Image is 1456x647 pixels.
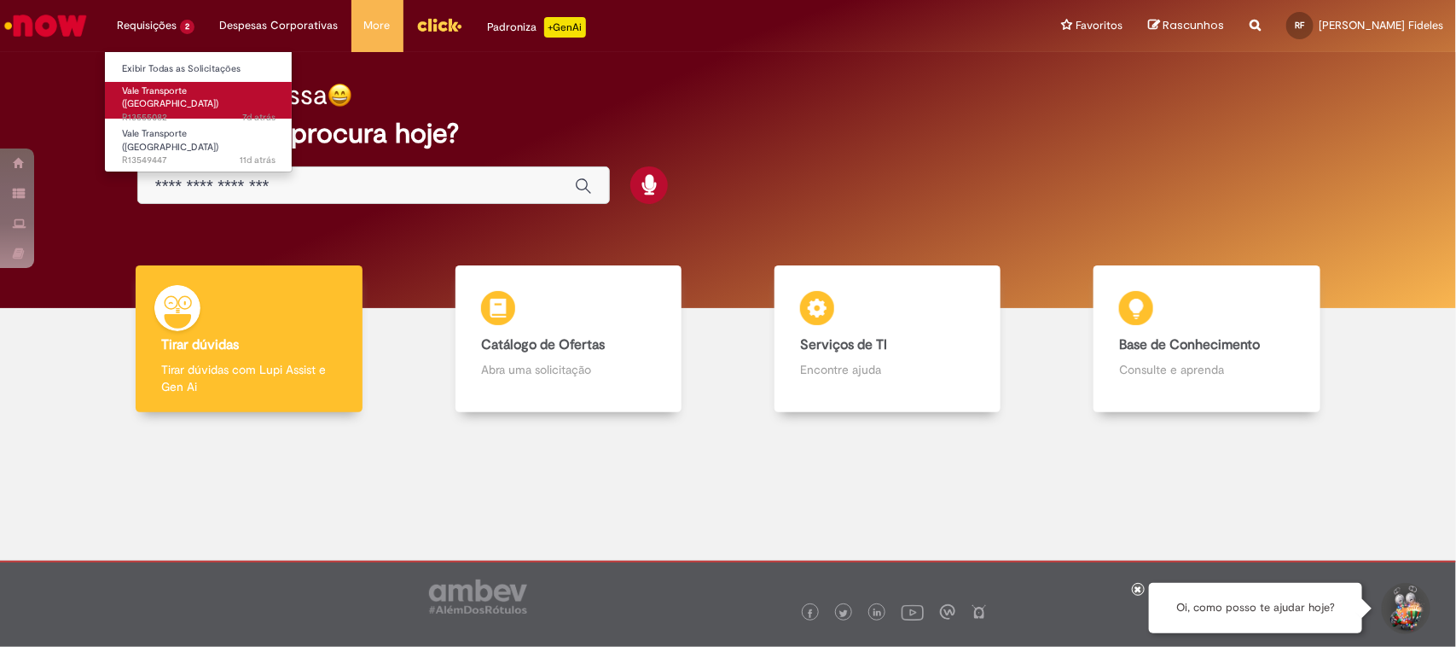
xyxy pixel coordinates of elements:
p: Tirar dúvidas com Lupi Assist e Gen Ai [161,361,336,395]
img: logo_footer_linkedin.png [873,609,882,619]
span: More [364,17,391,34]
time: 19/09/2025 09:19:36 [240,154,276,166]
span: R13549447 [122,154,276,167]
span: 2 [180,20,194,34]
img: logo_footer_youtube.png [902,601,924,623]
a: Catálogo de Ofertas Abra uma solicitação [409,265,728,413]
a: Rascunhos [1148,18,1224,34]
img: logo_footer_twitter.png [839,609,848,618]
img: happy-face.png [328,83,352,108]
h2: O que você procura hoje? [137,119,1319,149]
p: Abra uma solicitação [481,361,656,378]
img: logo_footer_ambev_rotulo_gray.png [429,580,527,614]
time: 22/09/2025 13:08:13 [242,111,276,124]
b: Base de Conhecimento [1119,336,1260,353]
span: R13555082 [122,111,276,125]
b: Serviços de TI [800,336,887,353]
span: Vale Transporte ([GEOGRAPHIC_DATA]) [122,85,218,111]
a: Exibir Todas as Solicitações [105,60,293,79]
span: [PERSON_NAME] Fideles [1319,18,1443,32]
span: 7d atrás [242,111,276,124]
div: Padroniza [488,17,586,38]
img: click_logo_yellow_360x200.png [416,12,462,38]
ul: Requisições [104,51,293,172]
b: Tirar dúvidas [161,336,239,353]
img: logo_footer_workplace.png [940,604,955,620]
span: Rascunhos [1163,17,1224,33]
b: Catálogo de Ofertas [481,336,605,353]
span: RF [1296,20,1305,31]
a: Base de Conhecimento Consulte e aprenda [1047,265,1366,413]
p: Consulte e aprenda [1119,361,1294,378]
a: Serviços de TI Encontre ajuda [728,265,1047,413]
a: Aberto R13555082 : Vale Transporte (VT) [105,82,293,119]
img: logo_footer_naosei.png [972,604,987,620]
span: Despesas Corporativas [220,17,339,34]
span: Favoritos [1076,17,1122,34]
img: logo_footer_facebook.png [806,609,815,618]
p: Encontre ajuda [800,361,975,378]
a: Tirar dúvidas Tirar dúvidas com Lupi Assist e Gen Ai [90,265,409,413]
a: Aberto R13549447 : Vale Transporte (VT) [105,125,293,161]
p: +GenAi [544,17,586,38]
span: 11d atrás [240,154,276,166]
img: ServiceNow [2,9,90,43]
button: Iniciar Conversa de Suporte [1379,583,1430,634]
div: Oi, como posso te ajudar hoje? [1149,583,1362,633]
span: Vale Transporte ([GEOGRAPHIC_DATA]) [122,127,218,154]
span: Requisições [117,17,177,34]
